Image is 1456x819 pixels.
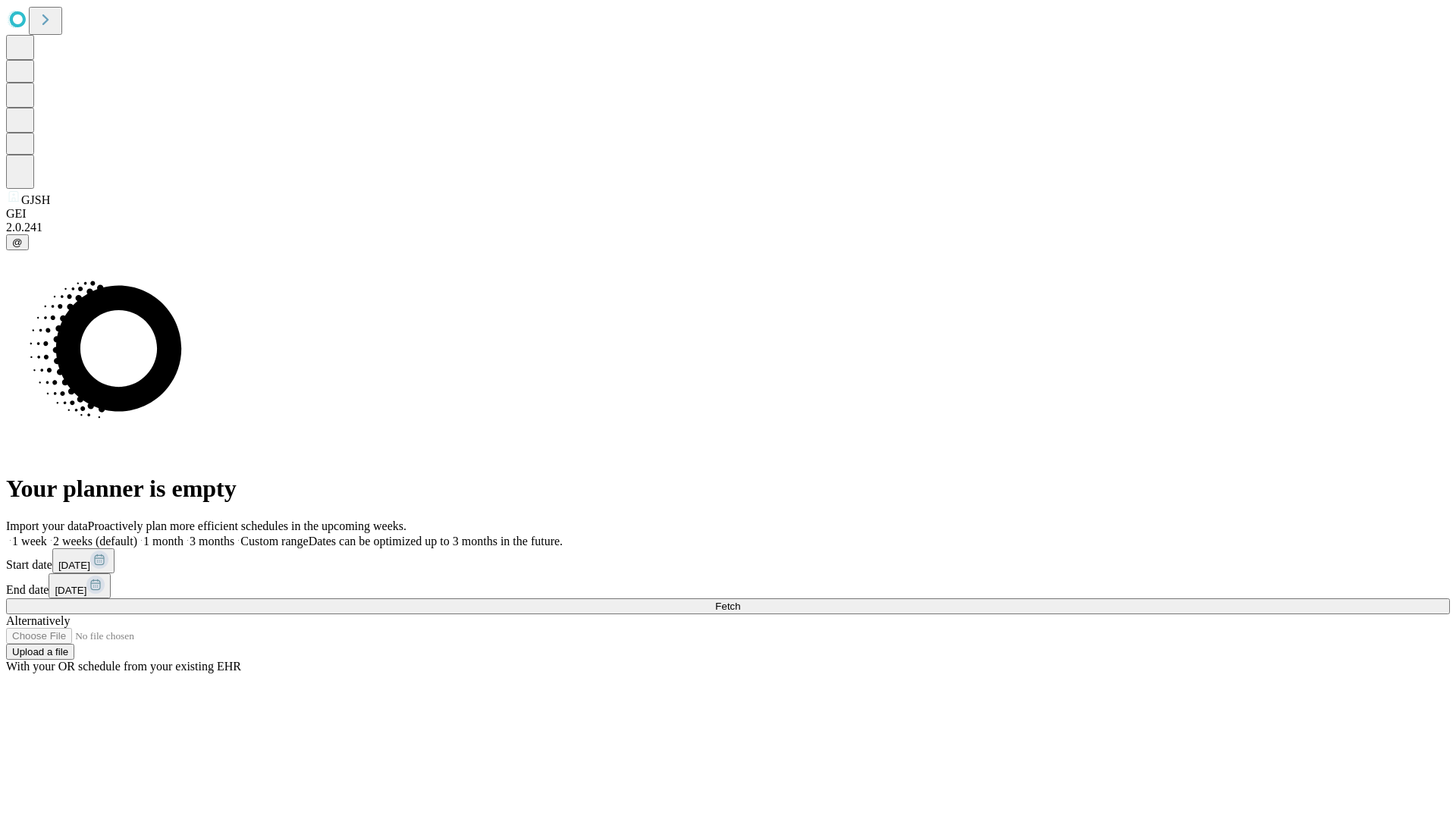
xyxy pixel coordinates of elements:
span: Fetch [715,601,740,612]
span: [DATE] [58,560,90,571]
span: Alternatively [6,614,70,627]
span: @ [12,237,23,248]
span: Import your data [6,519,88,532]
div: 2.0.241 [6,221,1450,234]
span: 2 weeks (default) [53,535,137,548]
button: Upload a file [6,644,74,660]
div: Start date [6,548,1450,573]
span: 1 week [12,535,47,548]
span: Proactively plan more efficient schedules in the upcoming weeks. [88,519,406,532]
span: Dates can be optimized up to 3 months in the future. [309,535,563,548]
button: [DATE] [49,573,111,598]
div: GEI [6,207,1450,221]
div: End date [6,573,1450,598]
h1: Your planner is empty [6,475,1450,503]
button: Fetch [6,598,1450,614]
button: @ [6,234,29,250]
button: [DATE] [52,548,115,573]
span: GJSH [21,193,50,206]
span: Custom range [240,535,308,548]
span: With your OR schedule from your existing EHR [6,660,241,673]
span: [DATE] [55,585,86,596]
span: 3 months [190,535,234,548]
span: 1 month [143,535,184,548]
